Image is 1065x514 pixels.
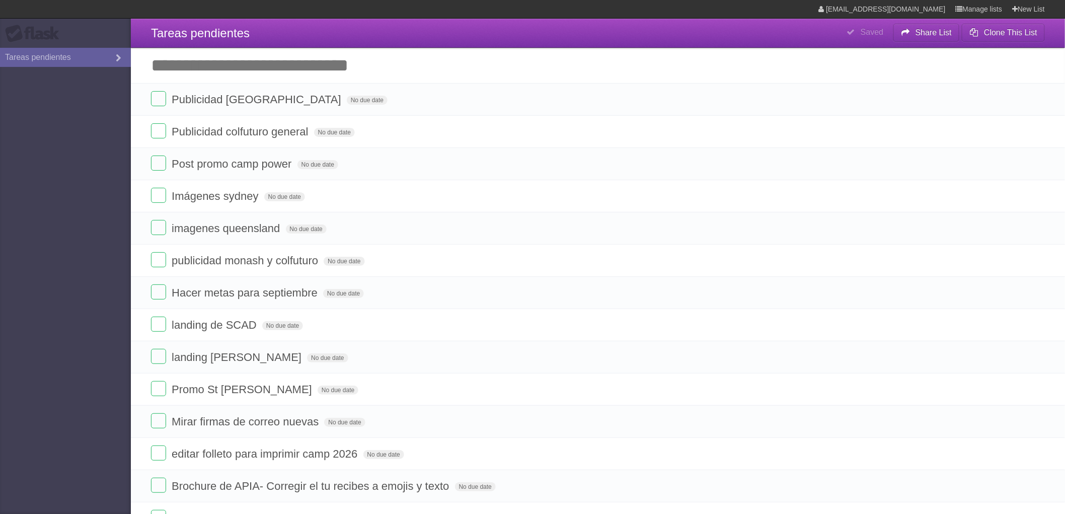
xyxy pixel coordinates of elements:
[172,125,311,138] span: Publicidad colfuturo general
[172,286,320,299] span: Hacer metas para septiembre
[151,123,166,138] label: Done
[314,128,355,137] span: No due date
[455,482,496,491] span: No due date
[984,28,1037,37] b: Clone This List
[151,26,250,40] span: Tareas pendientes
[172,190,261,202] span: Imágenes sydney
[151,446,166,461] label: Done
[172,254,321,267] span: publicidad monash y colfuturo
[172,222,282,235] span: imagenes queensland
[286,225,327,234] span: No due date
[324,257,364,266] span: No due date
[916,28,952,37] b: Share List
[172,415,321,428] span: Mirar firmas de correo nuevas
[264,192,305,201] span: No due date
[151,284,166,300] label: Done
[172,351,304,363] span: landing [PERSON_NAME]
[151,220,166,235] label: Done
[151,478,166,493] label: Done
[962,24,1045,42] button: Clone This List
[151,317,166,332] label: Done
[318,386,358,395] span: No due date
[172,93,344,106] span: Publicidad [GEOGRAPHIC_DATA]
[151,91,166,106] label: Done
[307,353,348,362] span: No due date
[262,321,303,330] span: No due date
[172,319,259,331] span: landing de SCAD
[324,418,365,427] span: No due date
[172,158,294,170] span: Post promo camp power
[151,381,166,396] label: Done
[151,156,166,171] label: Done
[172,383,315,396] span: Promo St [PERSON_NAME]
[151,349,166,364] label: Done
[297,160,338,169] span: No due date
[323,289,364,298] span: No due date
[893,24,960,42] button: Share List
[172,448,360,460] span: editar folleto para imprimir camp 2026
[347,96,388,105] span: No due date
[5,25,65,43] div: Flask
[861,28,883,36] b: Saved
[172,480,451,492] span: Brochure de APIA- Corregir el tu recibes a emojis y texto
[151,413,166,428] label: Done
[151,252,166,267] label: Done
[363,450,404,459] span: No due date
[151,188,166,203] label: Done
